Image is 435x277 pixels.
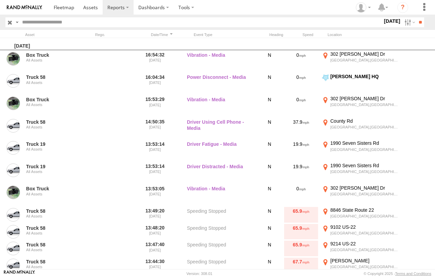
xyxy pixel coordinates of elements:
[258,140,281,161] div: N
[258,118,281,139] div: N
[187,73,255,94] label: Power Disconnect - Media
[187,118,255,139] label: Driver Using Cell Phone - Media
[284,140,318,161] div: 19.9
[187,185,255,206] label: Vibration - Media
[26,163,75,170] a: Truck 19
[26,147,75,151] div: All Assets
[330,125,398,129] div: [GEOGRAPHIC_DATA],[GEOGRAPHIC_DATA]
[395,272,431,276] a: Terms and Conditions
[187,272,212,276] div: Version: 308.01
[142,96,168,117] label: 15:53:29 [DATE]
[26,242,75,248] a: Truck 58
[26,52,75,58] a: Box Truck
[284,241,318,256] div: 65.9
[321,51,399,72] label: Click to View Event Location
[330,140,398,146] div: 1990 Seven Sisters Rd
[330,207,398,213] div: 8846 State Route 22
[26,170,75,174] div: All Assets
[284,207,318,223] div: 65.9
[142,51,168,72] label: 16:54:32 [DATE]
[187,258,255,273] label: Speeding Stopped
[330,214,398,219] div: [GEOGRAPHIC_DATA],[GEOGRAPHIC_DATA]
[26,97,75,103] a: Box Truck
[26,192,75,196] div: All Assets
[26,231,75,235] div: All Assets
[26,141,75,147] a: Truck 19
[187,207,255,223] label: Speeding Stopped
[258,51,281,72] div: N
[330,147,398,152] div: [GEOGRAPHIC_DATA],[GEOGRAPHIC_DATA]
[258,96,281,117] div: N
[321,224,399,240] label: Click to View Event Location
[330,247,398,252] div: [GEOGRAPHIC_DATA],[GEOGRAPHIC_DATA]
[353,2,373,13] div: Caitlyn Akarman
[321,207,399,223] label: Click to View Event Location
[187,241,255,256] label: Speeding Stopped
[142,241,168,256] label: 13:47:40 [DATE]
[321,140,399,161] label: Click to View Event Location
[258,224,281,240] div: N
[142,185,168,206] label: 13:53:05 [DATE]
[284,73,318,94] div: 0
[284,51,318,72] div: 0
[142,162,168,184] label: 13:53:14 [DATE]
[14,17,20,27] label: Search Query
[26,208,75,214] a: Truck 58
[321,73,399,94] label: Click to View Event Location
[187,162,255,184] label: Driver Distracted - Media
[187,224,255,240] label: Speeding Stopped
[26,119,75,125] a: Truck 58
[26,248,75,252] div: All Assets
[142,73,168,94] label: 16:04:34 [DATE]
[26,58,75,62] div: All Assets
[142,258,168,273] label: 13:44:30 [DATE]
[258,162,281,184] div: N
[330,231,398,236] div: [GEOGRAPHIC_DATA],[GEOGRAPHIC_DATA]
[142,207,168,223] label: 13:49:20 [DATE]
[142,224,168,240] label: 13:48:20 [DATE]
[26,81,75,85] div: All Assets
[330,185,398,191] div: 302 [PERSON_NAME] Dr
[330,224,398,230] div: 9102 US-22
[26,186,75,192] a: Box Truck
[330,241,398,247] div: 9214 US-22
[330,264,398,269] div: [GEOGRAPHIC_DATA],[GEOGRAPHIC_DATA]
[330,118,398,124] div: County Rd
[284,258,318,273] div: 67.7
[383,17,402,25] label: [DATE]
[330,162,398,169] div: 1990 Seven Sisters Rd
[364,272,431,276] div: © Copyright 2025 -
[26,103,75,107] div: All Assets
[330,169,398,174] div: [GEOGRAPHIC_DATA],[GEOGRAPHIC_DATA]
[284,224,318,240] div: 65.9
[397,2,408,13] i: ?
[26,259,75,265] a: Truck 58
[142,140,168,161] label: 13:53:14 [DATE]
[26,214,75,218] div: All Assets
[330,102,398,107] div: [GEOGRAPHIC_DATA],[GEOGRAPHIC_DATA]
[321,241,399,256] label: Click to View Event Location
[26,125,75,129] div: All Assets
[258,258,281,273] div: N
[321,96,399,117] label: Click to View Event Location
[187,140,255,161] label: Driver Fatigue - Media
[402,17,416,27] label: Search Filter Options
[258,241,281,256] div: N
[26,265,75,269] div: All Assets
[284,162,318,184] div: 19.9
[330,96,398,102] div: 302 [PERSON_NAME] Dr
[142,118,168,139] label: 14:50:35 [DATE]
[321,258,399,273] label: Click to View Event Location
[187,51,255,72] label: Vibration - Media
[330,51,398,57] div: 302 [PERSON_NAME] Dr
[284,96,318,117] div: 0
[321,118,399,139] label: Click to View Event Location
[330,73,398,80] div: [PERSON_NAME] HQ
[258,185,281,206] div: N
[321,162,399,184] label: Click to View Event Location
[7,5,42,10] img: rand-logo.svg
[321,185,399,206] label: Click to View Event Location
[258,73,281,94] div: N
[330,58,398,63] div: [GEOGRAPHIC_DATA],[GEOGRAPHIC_DATA]
[26,225,75,231] a: Truck 58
